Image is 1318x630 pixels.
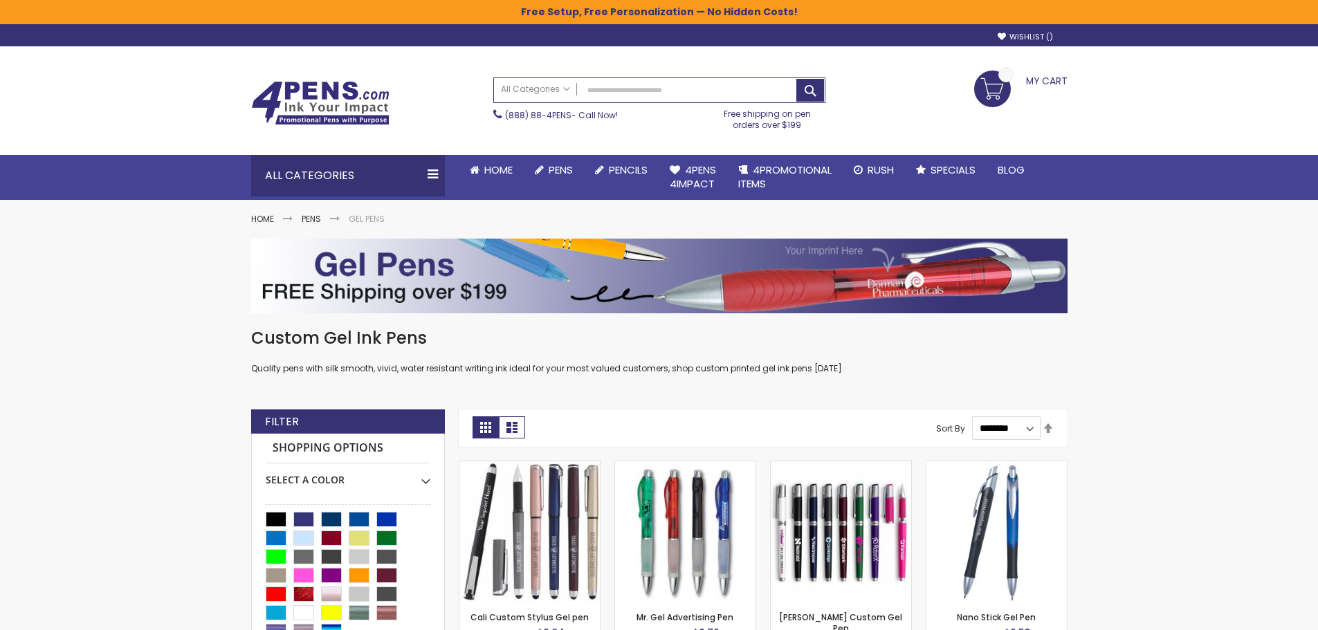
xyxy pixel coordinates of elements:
[302,213,321,225] a: Pens
[505,109,618,121] span: - Call Now!
[349,213,385,225] strong: Gel Pens
[868,163,894,177] span: Rush
[459,155,524,185] a: Home
[615,461,756,602] img: Mr. Gel Advertising pen
[926,461,1067,472] a: Nano Stick Gel Pen
[470,611,589,623] a: Cali Custom Stylus Gel pen
[524,155,584,185] a: Pens
[771,461,911,472] a: Earl Custom Gel Pen
[998,163,1025,177] span: Blog
[609,163,648,177] span: Pencils
[251,327,1068,349] h1: Custom Gel Ink Pens
[266,434,430,463] strong: Shopping Options
[637,611,733,623] a: Mr. Gel Advertising Pen
[926,461,1067,602] img: Nano Stick Gel Pen
[670,163,716,191] span: 4Pens 4impact
[987,155,1036,185] a: Blog
[659,155,727,200] a: 4Pens4impact
[615,461,756,472] a: Mr. Gel Advertising pen
[266,463,430,487] div: Select A Color
[584,155,659,185] a: Pencils
[957,611,1036,623] a: Nano Stick Gel Pen
[505,109,571,121] a: (888) 88-4PENS
[251,155,445,196] div: All Categories
[459,461,600,602] img: Cali Custom Stylus Gel pen
[771,461,911,602] img: Earl Custom Gel Pen
[251,81,390,125] img: 4Pens Custom Pens and Promotional Products
[549,163,573,177] span: Pens
[251,213,274,225] a: Home
[459,461,600,472] a: Cali Custom Stylus Gel pen
[727,155,843,200] a: 4PROMOTIONALITEMS
[931,163,976,177] span: Specials
[473,416,499,438] strong: Grid
[501,84,570,95] span: All Categories
[484,163,513,177] span: Home
[251,239,1068,313] img: Gel Pens
[738,163,832,191] span: 4PROMOTIONAL ITEMS
[709,103,825,131] div: Free shipping on pen orders over $199
[843,155,905,185] a: Rush
[494,78,577,101] a: All Categories
[905,155,987,185] a: Specials
[936,422,965,434] label: Sort By
[265,414,299,429] strong: Filter
[251,327,1068,375] div: Quality pens with silk smooth, vivid, water resistant writing ink ideal for your most valued cust...
[998,32,1053,42] a: Wishlist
